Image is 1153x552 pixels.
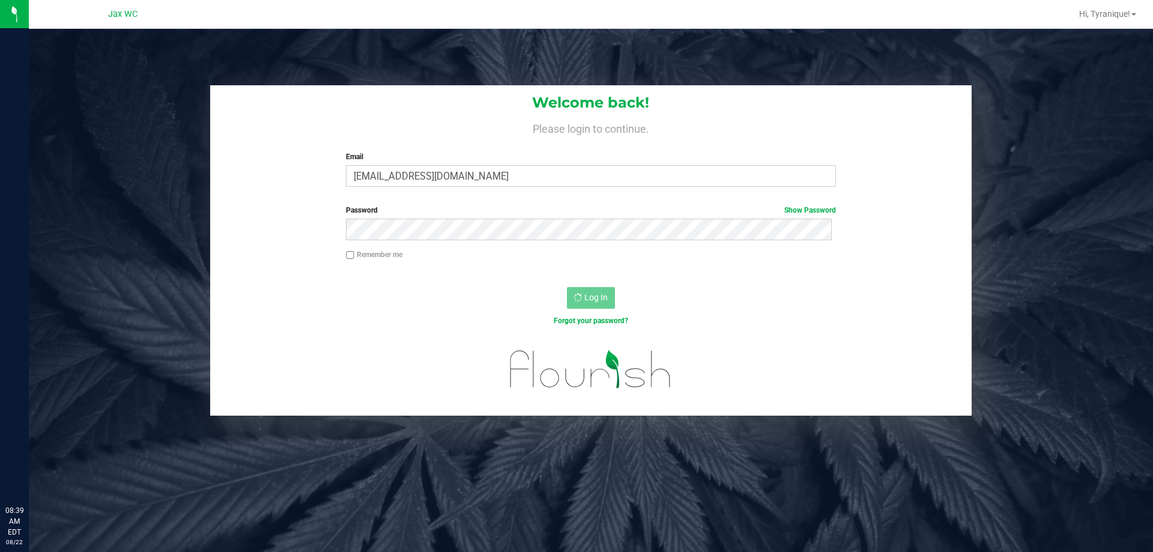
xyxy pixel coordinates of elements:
[495,339,686,400] img: flourish_logo.svg
[346,249,402,260] label: Remember me
[108,9,138,19] span: Jax WC
[346,251,354,259] input: Remember me
[567,287,615,309] button: Log In
[584,293,608,302] span: Log In
[346,151,835,162] label: Email
[5,538,23,547] p: 08/22
[210,95,972,111] h1: Welcome back!
[1079,9,1130,19] span: Hi, Tyranique!
[210,120,972,135] h4: Please login to continue.
[554,317,628,325] a: Forgot your password?
[346,206,378,214] span: Password
[784,206,836,214] a: Show Password
[5,505,23,538] p: 08:39 AM EDT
